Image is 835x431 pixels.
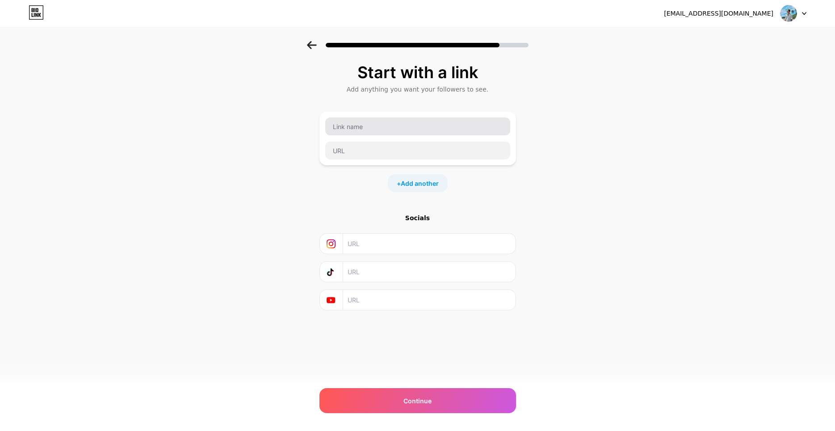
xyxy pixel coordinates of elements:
div: [EMAIL_ADDRESS][DOMAIN_NAME] [664,9,773,18]
div: + [388,174,448,192]
input: URL [348,234,510,254]
input: URL [348,262,510,282]
span: Continue [403,396,432,406]
img: hercules JR [780,5,797,22]
div: Socials [319,213,516,222]
input: Link name [325,117,510,135]
div: Add anything you want your followers to see. [324,85,512,94]
input: URL [325,142,510,159]
div: Start with a link [324,63,512,81]
span: Add another [401,179,439,188]
input: URL [348,290,510,310]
